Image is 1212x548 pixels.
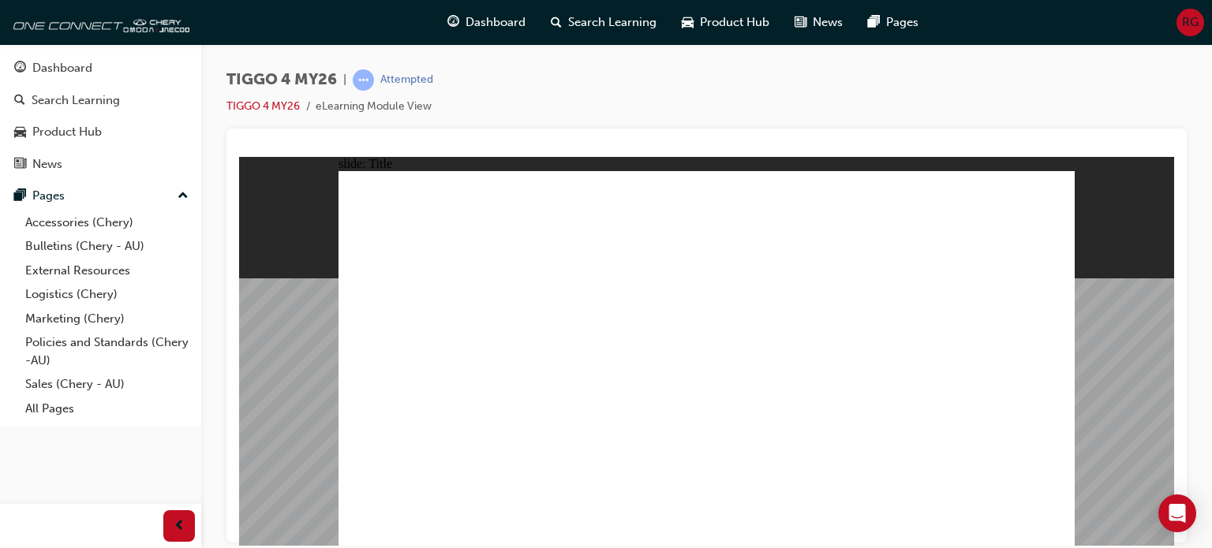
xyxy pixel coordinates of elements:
span: Search Learning [568,13,656,32]
a: TIGGO 4 MY26 [226,99,300,113]
button: Pages [6,181,195,211]
span: search-icon [551,13,562,32]
div: Product Hub [32,123,102,141]
button: RG [1176,9,1204,36]
span: guage-icon [14,62,26,76]
span: | [343,71,346,89]
span: TIGGO 4 MY26 [226,71,337,89]
a: Bulletins (Chery - AU) [19,234,195,259]
a: Policies and Standards (Chery -AU) [19,330,195,372]
a: Product Hub [6,117,195,147]
a: Logistics (Chery) [19,282,195,307]
span: News [813,13,843,32]
div: Pages [32,187,65,205]
span: search-icon [14,94,25,108]
span: up-icon [178,186,189,207]
span: car-icon [14,125,26,140]
a: pages-iconPages [855,6,931,39]
a: search-iconSearch Learning [538,6,669,39]
div: Dashboard [32,59,92,77]
img: oneconnect [8,6,189,38]
button: DashboardSearch LearningProduct HubNews [6,50,195,181]
a: Sales (Chery - AU) [19,372,195,397]
a: Search Learning [6,86,195,115]
span: news-icon [14,158,26,172]
li: eLearning Module View [316,98,432,116]
span: learningRecordVerb_ATTEMPT-icon [353,69,374,91]
a: External Resources [19,259,195,283]
span: car-icon [682,13,694,32]
span: Product Hub [700,13,769,32]
span: Pages [886,13,918,32]
a: guage-iconDashboard [435,6,538,39]
span: Dashboard [466,13,526,32]
a: car-iconProduct Hub [669,6,782,39]
span: pages-icon [14,189,26,203]
div: News [32,155,62,173]
a: News [6,150,195,179]
span: pages-icon [868,13,880,32]
div: Search Learning [32,91,120,110]
a: All Pages [19,397,195,421]
a: Marketing (Chery) [19,307,195,331]
span: RG [1182,13,1199,32]
a: Accessories (Chery) [19,211,195,235]
div: Open Intercom Messenger [1158,494,1196,532]
a: Dashboard [6,54,195,83]
div: Attempted [380,73,433,88]
span: news-icon [795,13,806,32]
span: prev-icon [174,516,185,536]
a: news-iconNews [782,6,855,39]
span: guage-icon [447,13,459,32]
